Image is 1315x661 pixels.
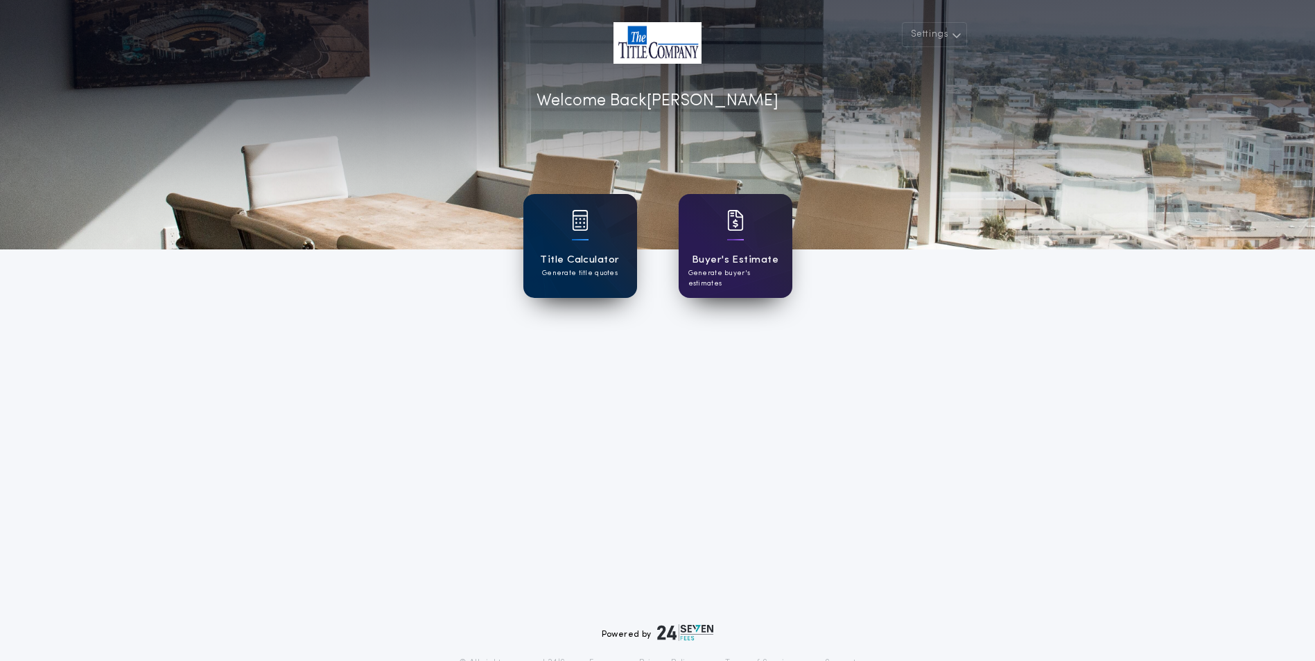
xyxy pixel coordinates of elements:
img: card icon [727,210,744,231]
h1: Buyer's Estimate [692,252,778,268]
div: Powered by [602,624,714,641]
p: Generate buyer's estimates [688,268,783,289]
p: Generate title quotes [542,268,618,279]
img: account-logo [613,22,702,64]
p: Welcome Back [PERSON_NAME] [537,89,778,114]
img: card icon [572,210,589,231]
button: Settings [902,22,967,47]
img: logo [657,624,714,641]
a: card iconTitle CalculatorGenerate title quotes [523,194,637,298]
a: card iconBuyer's EstimateGenerate buyer's estimates [679,194,792,298]
h1: Title Calculator [540,252,619,268]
